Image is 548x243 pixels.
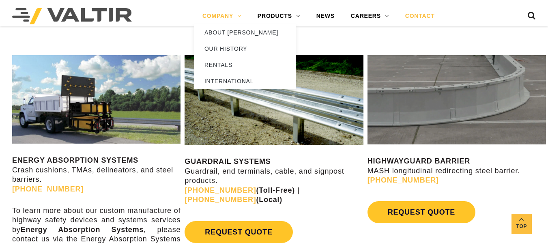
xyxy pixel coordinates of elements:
[194,24,296,41] a: ABOUT [PERSON_NAME]
[397,8,443,24] a: CONTACT
[194,73,296,89] a: INTERNATIONAL
[367,55,546,144] img: Radius-Barrier-Section-Highwayguard3
[367,176,439,184] a: [PHONE_NUMBER]
[185,186,299,204] strong: (Toll-Free) | (Local)
[511,214,532,234] a: Top
[308,8,343,24] a: NEWS
[194,41,296,57] a: OUR HISTORY
[185,157,271,166] strong: GUARDRAIL SYSTEMS
[367,201,475,223] a: REQUEST QUOTE
[185,55,363,145] img: Guardrail Contact Us Page Image
[249,8,308,24] a: PRODUCTS
[12,55,181,144] img: SS180M Contact Us Page Image
[185,221,292,243] a: REQUEST QUOTE
[367,157,470,165] strong: HIGHWAYGUARD BARRIER
[511,222,532,231] span: Top
[12,156,181,194] p: Crash cushions, TMAs, delineators, and steel barriers.
[12,156,138,164] strong: ENERGY ABSORPTION SYSTEMS
[12,185,84,193] a: [PHONE_NUMBER]
[185,186,256,194] a: [PHONE_NUMBER]
[185,196,256,204] a: [PHONE_NUMBER]
[367,157,546,185] p: MASH longitudinal redirecting steel barrier.
[12,8,132,24] img: Valtir
[343,8,397,24] a: CAREERS
[21,226,144,234] strong: Energy Absorption Systems
[185,157,363,204] p: Guardrail, end terminals, cable, and signpost products.
[194,8,249,24] a: COMPANY
[194,57,296,73] a: RENTALS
